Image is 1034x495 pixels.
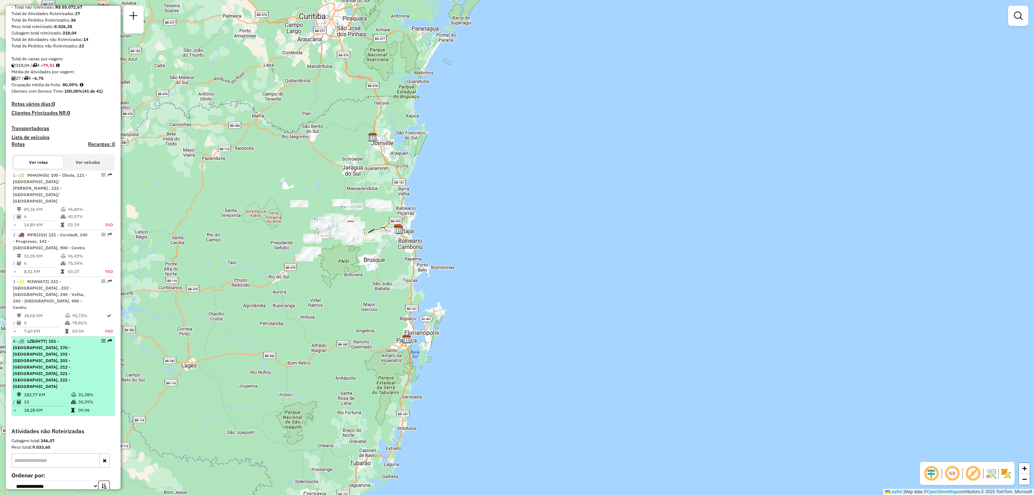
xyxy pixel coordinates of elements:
[964,465,982,482] span: Exibir rótulo
[67,253,97,260] td: 96,43%
[402,334,411,344] img: CDD Florianópolis
[27,172,48,178] span: MHK0H55
[24,260,60,267] td: 6
[11,76,16,80] i: Total de Atividades
[1022,464,1027,473] span: +
[67,260,97,267] td: 75,54%
[108,232,112,237] em: Rota exportada
[375,204,393,212] div: Atividade não roteirizada - MARIA ROSA MACIEL DE
[64,88,83,94] strong: 100,00%
[80,83,83,87] em: Média calculada utilizando a maior ocupação (%Peso ou %Cubagem) de cada rota da sessão. Rotas cro...
[88,141,115,147] h4: Recargas: 0
[34,75,43,81] strong: 6,75
[61,207,66,212] i: % de utilização do peso
[1019,463,1030,474] a: Zoom in
[24,76,28,80] i: Total de rotas
[83,88,103,94] strong: (41 de 41)
[32,444,50,450] strong: 9.033,60
[24,319,65,327] td: 5
[11,43,115,49] div: Total de Pedidos não Roteirizados:
[11,69,115,75] div: Média de Atividades por viagem:
[62,30,76,36] strong: 318,04
[13,338,70,389] span: 4 -
[24,312,65,319] td: 38,02 KM
[17,321,21,325] i: Total de Atividades
[11,444,115,450] div: Peso total:
[65,314,70,318] i: % de utilização do peso
[13,172,87,204] span: | 100 - Ilhota, 121 - [GEOGRAPHIC_DATA]/ [PERSON_NAME] , 122 - [GEOGRAPHIC_DATA]/ [GEOGRAPHIC_DATA]
[24,221,60,228] td: 14,89 KM
[108,279,112,283] em: Rota exportada
[303,247,321,254] div: Atividade não roteirizada - JORGE CARLOS PINTO 7
[393,224,403,233] img: CDD Itajaí
[75,11,80,16] strong: 27
[13,398,17,406] td: /
[332,199,350,206] div: Atividade não roteirizada - POSTO TESTO REGA LTD
[108,173,112,177] em: Rota exportada
[63,156,113,168] button: Ver veículos
[13,172,87,204] span: 1 -
[71,393,76,397] i: % de utilização do peso
[97,268,113,275] td: FAD
[11,125,115,131] h4: Transportadoras
[62,82,78,87] strong: 80,09%
[61,269,64,274] i: Tempo total em rota
[32,63,37,68] i: Total de rotas
[11,471,115,480] label: Ordenar por:
[11,141,25,147] a: Rotas
[11,56,115,62] div: Total de caixas por viagem:
[1011,9,1025,23] a: Exibir filtros
[1022,475,1027,484] span: −
[11,10,115,17] div: Total de Atividades Roteirizadas:
[17,214,21,219] i: Total de Atividades
[108,339,112,343] em: Rota exportada
[67,110,70,116] strong: 0
[368,133,377,142] img: CDD Joinville
[394,225,404,234] img: CDD Camboriú
[98,481,110,492] button: Ordem crescente
[11,23,115,30] div: Peso total roteirizado:
[101,173,106,177] em: Opções
[107,314,111,318] i: Rota otimizada
[923,465,940,482] span: Ocultar deslocamento
[13,279,85,310] span: 3 -
[373,200,391,208] div: Atividade não roteirizada - CENTRO DE EVENTOS BA
[24,213,60,220] td: 6
[14,156,63,168] button: Ver rotas
[101,232,106,237] em: Opções
[67,206,97,213] td: 96,84%
[13,407,17,414] td: =
[78,391,112,398] td: 31,38%
[17,254,21,258] i: Distância Total
[1019,474,1030,485] a: Zoom out
[24,398,71,406] td: 10
[97,221,113,228] td: FAD
[24,407,71,414] td: 18,28 KM
[11,101,115,107] h4: Rotas vários dias:
[11,75,115,82] div: 27 / 4 =
[24,391,71,398] td: 182,77 KM
[27,338,46,344] span: LZB3H77
[11,4,115,10] div: - Total não roteirizado:
[126,9,141,25] a: Nova sessão e pesquisa
[346,221,355,230] img: CDD Blumenau
[24,268,60,275] td: 8,51 KM
[52,101,55,107] strong: 0
[41,438,55,443] strong: 346,07
[71,408,75,412] i: Tempo total em rota
[11,110,115,116] h4: Clientes Priorizados NR:
[365,199,383,207] div: Atividade não roteirizada - MARIA ENI BOMPANI GR
[303,234,321,241] div: Atividade não roteirizada - CLAUDINEI ANDRÉ TAIS
[101,279,106,283] em: Opções
[67,268,97,275] td: 03:27
[56,63,60,68] i: Meta Caixas/viagem: 199,74 Diferença: -120,23
[27,279,48,284] span: MJW4A72
[67,221,97,228] td: 03:39
[13,268,17,275] td: =
[370,201,388,208] div: Atividade não roteirizada - MIGUEL FRANCISCO MUL
[11,63,16,68] i: Cubagem total roteirizado
[11,88,64,94] span: Clientes com Service Time:
[17,207,21,212] i: Distância Total
[11,36,115,43] div: Total de Atividades não Roteirizadas:
[72,328,105,335] td: 03:04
